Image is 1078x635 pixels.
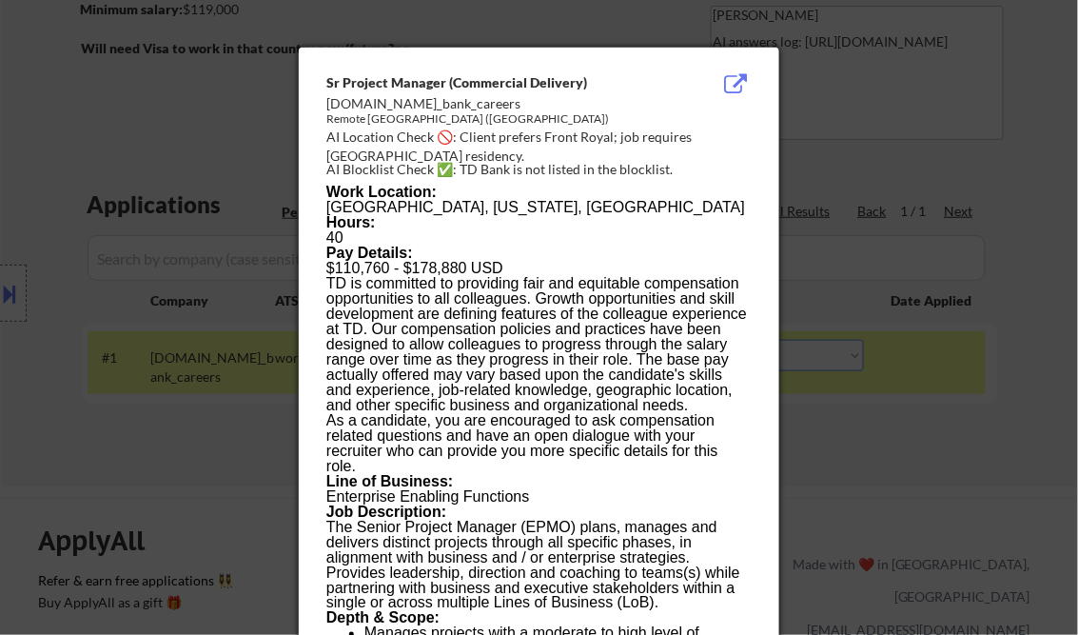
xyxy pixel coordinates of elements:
p: TD is committed to providing fair and equitable compensation opportunities to all colleagues. Gro... [326,276,751,413]
b: Job Description: [326,504,446,520]
b: Pay Details: [326,245,413,261]
b: Hours: [326,214,376,230]
p: As a candidate, you are encouraged to ask compensation related questions and have an open dialogu... [326,413,751,474]
div: AI Location Check 🚫: Client prefers Front Royal; job requires [GEOGRAPHIC_DATA] residency. [326,128,759,165]
b: Depth & Scope: [326,610,440,626]
div: AI Blocklist Check ✅: TD Bank is not listed in the blocklist. [326,160,759,179]
b: Work Location: [326,184,437,200]
p: The Senior Project Manager (EPMO) plans, manages and delivers distinct projects through all speci... [326,520,751,611]
b: Line of Business: [326,473,453,489]
div: Sr Project Manager (Commercial Delivery) [326,73,656,92]
div: Remote [GEOGRAPHIC_DATA] ([GEOGRAPHIC_DATA]) [326,111,656,128]
div: [DOMAIN_NAME]_bank_careers [326,94,656,113]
